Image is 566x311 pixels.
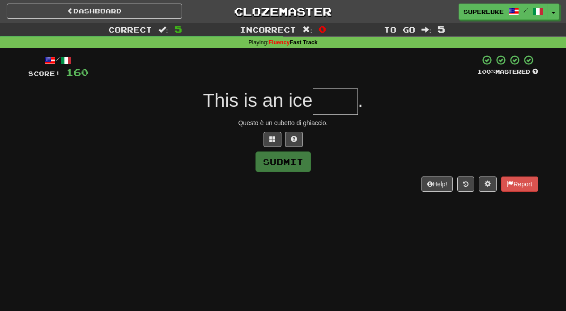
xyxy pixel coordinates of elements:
span: : [302,26,312,34]
wdautohl-customtag: Fluency [268,39,290,46]
button: Help! [421,177,453,192]
span: : [158,26,168,34]
span: Correct [108,25,152,34]
button: Report [501,177,538,192]
span: / [523,7,528,13]
span: 100 % [477,68,495,75]
span: 0 [319,24,326,34]
a: Clozemaster [196,4,371,19]
div: Mastered [477,68,538,76]
span: 160 [66,67,89,78]
span: superluke [464,8,504,16]
div: Questo è un cubetto di ghiaccio. [28,118,538,127]
span: To go [384,25,415,34]
button: Switch sentence to multiple choice alt+p [264,132,281,147]
span: 5 [438,24,445,34]
a: Dashboard [7,4,182,19]
span: Score: [28,70,60,77]
strong: Fast Track [268,39,318,46]
a: superluke / [459,4,548,20]
span: Incorrect [240,25,296,34]
div: / [28,55,89,66]
span: . [358,90,363,111]
button: Round history (alt+y) [457,177,474,192]
button: Single letter hint - you only get 1 per sentence and score half the points! alt+h [285,132,303,147]
button: Submit [255,151,311,172]
span: 5 [174,24,182,34]
span: : [421,26,431,34]
span: This is an ice [203,90,313,111]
